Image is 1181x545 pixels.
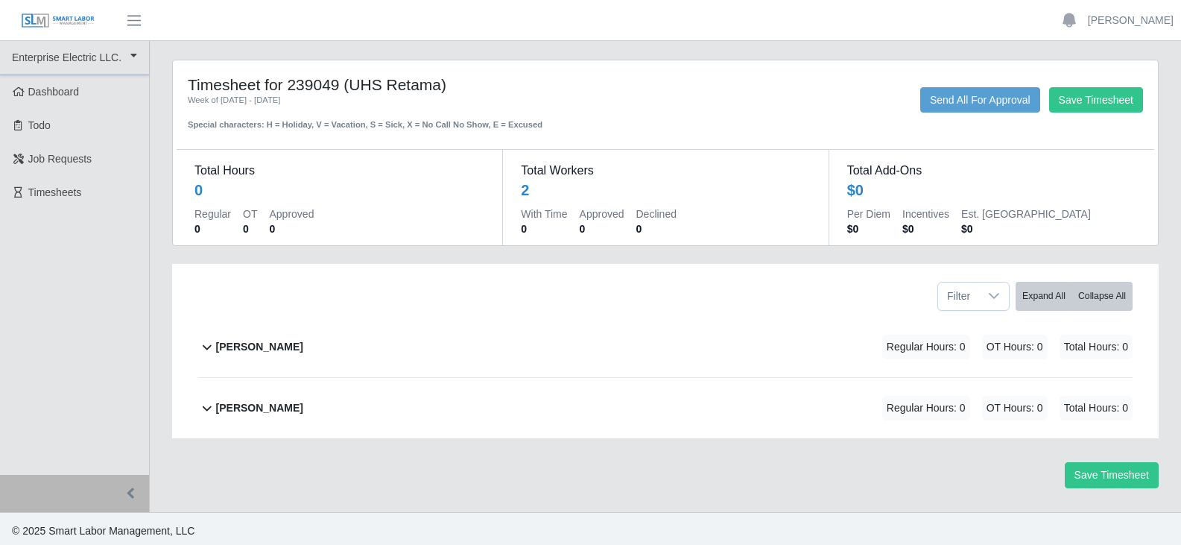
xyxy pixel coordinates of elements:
[521,221,567,236] dd: 0
[902,221,949,236] dd: $0
[982,335,1048,359] span: OT Hours: 0
[198,317,1133,377] button: [PERSON_NAME] Regular Hours: 0 OT Hours: 0 Total Hours: 0
[1016,282,1133,311] div: bulk actions
[188,107,573,131] div: Special characters: H = Holiday, V = Vacation, S = Sick, X = No Call No Show, E = Excused
[847,180,864,201] div: $0
[847,207,890,221] dt: Per Diem
[847,162,1136,180] dt: Total Add-Ons
[521,162,810,180] dt: Total Workers
[1016,282,1072,311] button: Expand All
[243,207,257,221] dt: OT
[961,221,1091,236] dd: $0
[216,400,303,416] b: [PERSON_NAME]
[28,186,82,198] span: Timesheets
[1060,335,1133,359] span: Total Hours: 0
[188,75,573,94] h4: Timesheet for 239049 (UHS Retama)
[920,87,1040,113] button: Send All For Approval
[521,180,529,201] div: 2
[243,221,257,236] dd: 0
[847,221,890,236] dd: $0
[194,207,231,221] dt: Regular
[636,221,677,236] dd: 0
[28,153,92,165] span: Job Requests
[882,396,970,420] span: Regular Hours: 0
[636,207,677,221] dt: Declined
[21,13,95,29] img: SLM Logo
[1065,462,1159,488] button: Save Timesheet
[28,86,80,98] span: Dashboard
[194,180,203,201] div: 0
[938,283,979,310] span: Filter
[1049,87,1143,113] button: Save Timesheet
[28,119,51,131] span: Todo
[580,207,624,221] dt: Approved
[1060,396,1133,420] span: Total Hours: 0
[216,339,303,355] b: [PERSON_NAME]
[269,221,314,236] dd: 0
[521,207,567,221] dt: With Time
[194,162,484,180] dt: Total Hours
[1071,282,1133,311] button: Collapse All
[1088,13,1174,28] a: [PERSON_NAME]
[12,525,194,537] span: © 2025 Smart Labor Management, LLC
[882,335,970,359] span: Regular Hours: 0
[188,94,573,107] div: Week of [DATE] - [DATE]
[961,207,1091,221] dt: Est. [GEOGRAPHIC_DATA]
[580,221,624,236] dd: 0
[982,396,1048,420] span: OT Hours: 0
[269,207,314,221] dt: Approved
[198,378,1133,438] button: [PERSON_NAME] Regular Hours: 0 OT Hours: 0 Total Hours: 0
[902,207,949,221] dt: Incentives
[194,221,231,236] dd: 0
